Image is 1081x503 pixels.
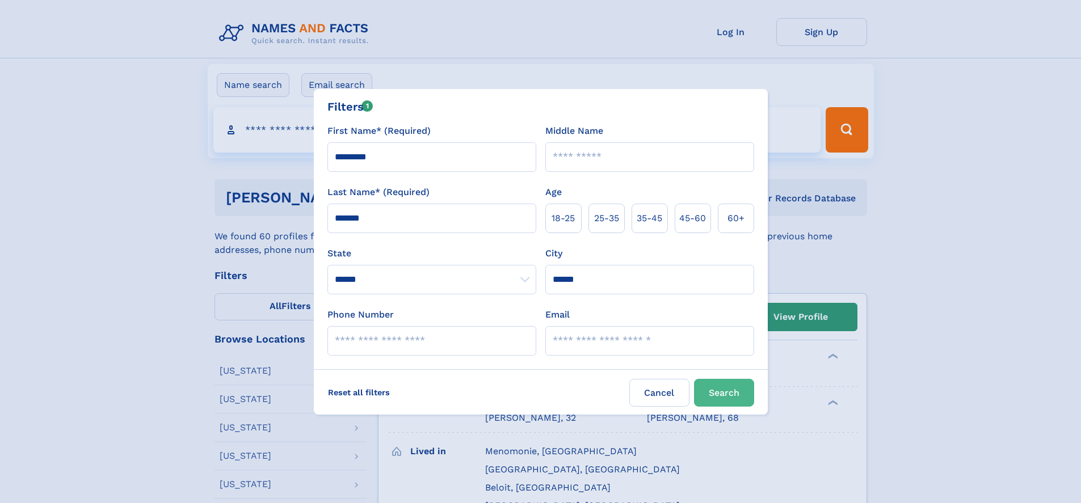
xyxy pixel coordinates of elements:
[545,185,562,199] label: Age
[545,124,603,138] label: Middle Name
[545,308,570,322] label: Email
[545,247,562,260] label: City
[327,247,536,260] label: State
[552,212,575,225] span: 18‑25
[679,212,706,225] span: 45‑60
[727,212,744,225] span: 60+
[594,212,619,225] span: 25‑35
[629,379,689,407] label: Cancel
[637,212,662,225] span: 35‑45
[327,185,430,199] label: Last Name* (Required)
[327,308,394,322] label: Phone Number
[694,379,754,407] button: Search
[327,124,431,138] label: First Name* (Required)
[327,98,373,115] div: Filters
[321,379,397,406] label: Reset all filters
